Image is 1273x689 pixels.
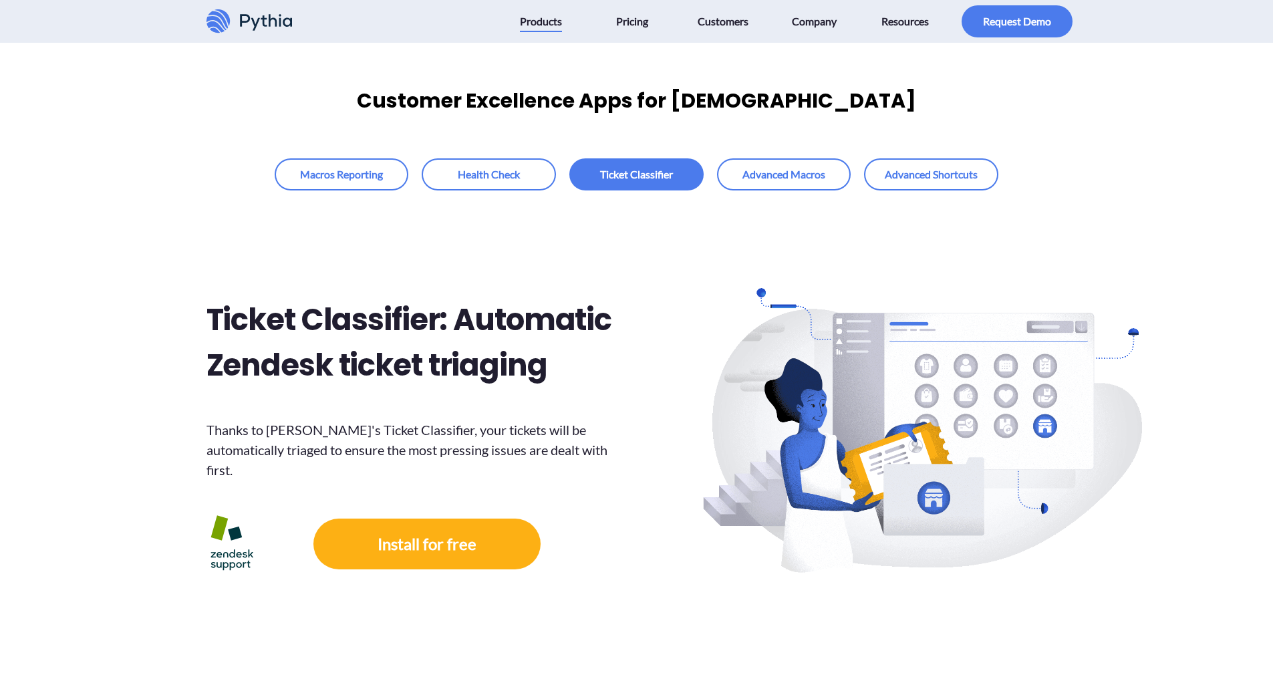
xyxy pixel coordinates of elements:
span: Customers [698,11,748,32]
span: Pricing [616,11,648,32]
h3: Thanks to [PERSON_NAME]'s Ticket Classifier, your tickets will be automatically triaged to ensure... [206,420,625,480]
span: Resources [881,11,929,32]
span: Company [792,11,837,32]
img: Ticket Classifier [644,247,1201,627]
span: Products [520,11,562,32]
h2: Ticket Classifier: Automatic Zendesk ticket triaging [206,297,625,388]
